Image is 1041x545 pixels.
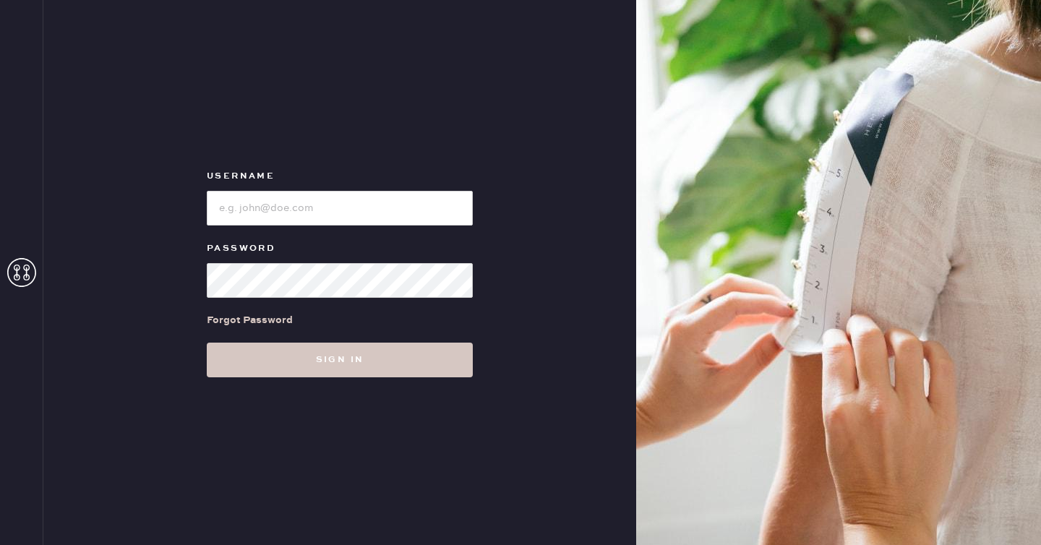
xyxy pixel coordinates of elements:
[207,168,473,185] label: Username
[207,298,293,343] a: Forgot Password
[207,191,473,226] input: e.g. john@doe.com
[207,312,293,328] div: Forgot Password
[207,240,473,257] label: Password
[207,343,473,377] button: Sign in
